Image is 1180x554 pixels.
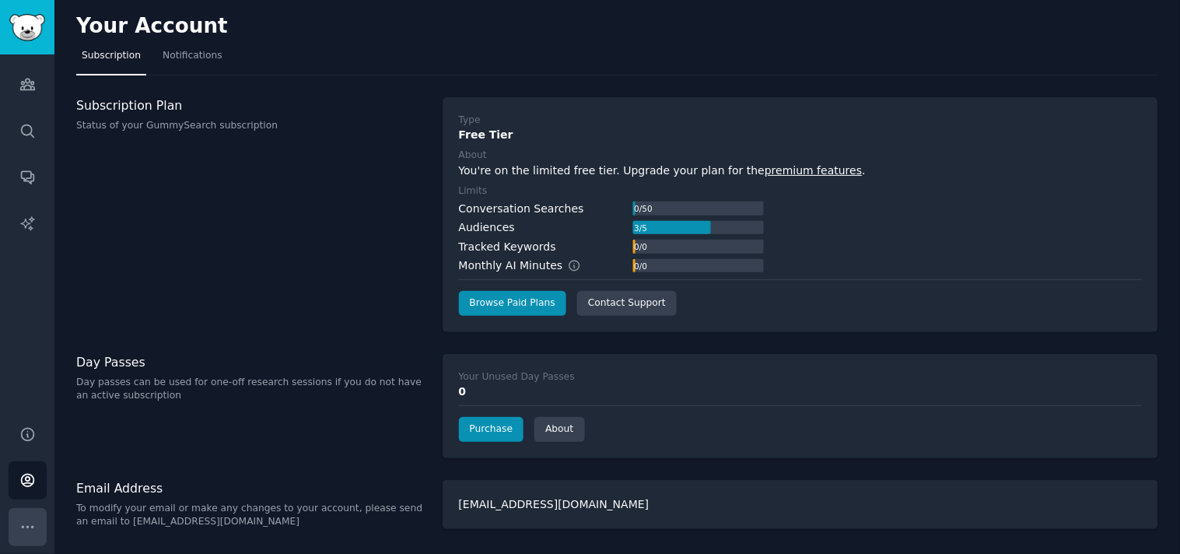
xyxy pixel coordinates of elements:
div: Type [459,114,481,128]
h2: Your Account [76,14,228,39]
div: 0 / 50 [633,202,654,216]
a: Browse Paid Plans [459,291,566,316]
span: Subscription [82,49,141,63]
div: Limits [459,184,488,198]
p: Status of your GummySearch subscription [76,119,426,133]
a: Subscription [76,44,146,75]
div: You're on the limited free tier. Upgrade your plan for the . [459,163,1142,179]
a: Purchase [459,417,524,442]
div: 3 / 5 [633,221,649,235]
a: premium features [765,164,862,177]
h3: Day Passes [76,354,426,370]
img: GummySearch logo [9,14,45,41]
div: Free Tier [459,127,1142,143]
p: To modify your email or make any changes to your account, please send an email to [EMAIL_ADDRESS]... [76,502,426,529]
a: About [534,417,584,442]
a: Contact Support [577,291,677,316]
div: Your Unused Day Passes [459,370,575,384]
h3: Email Address [76,480,426,496]
div: Tracked Keywords [459,239,556,255]
div: About [459,149,487,163]
div: Conversation Searches [459,201,584,217]
div: Audiences [459,219,515,236]
div: 0 / 0 [633,259,649,273]
h3: Subscription Plan [76,97,426,114]
span: Notifications [163,49,222,63]
p: Day passes can be used for one-off research sessions if you do not have an active subscription [76,376,426,403]
a: Notifications [157,44,228,75]
div: [EMAIL_ADDRESS][DOMAIN_NAME] [443,480,1158,529]
div: 0 / 0 [633,240,649,254]
div: Monthly AI Minutes [459,258,598,274]
div: 0 [459,384,1142,400]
